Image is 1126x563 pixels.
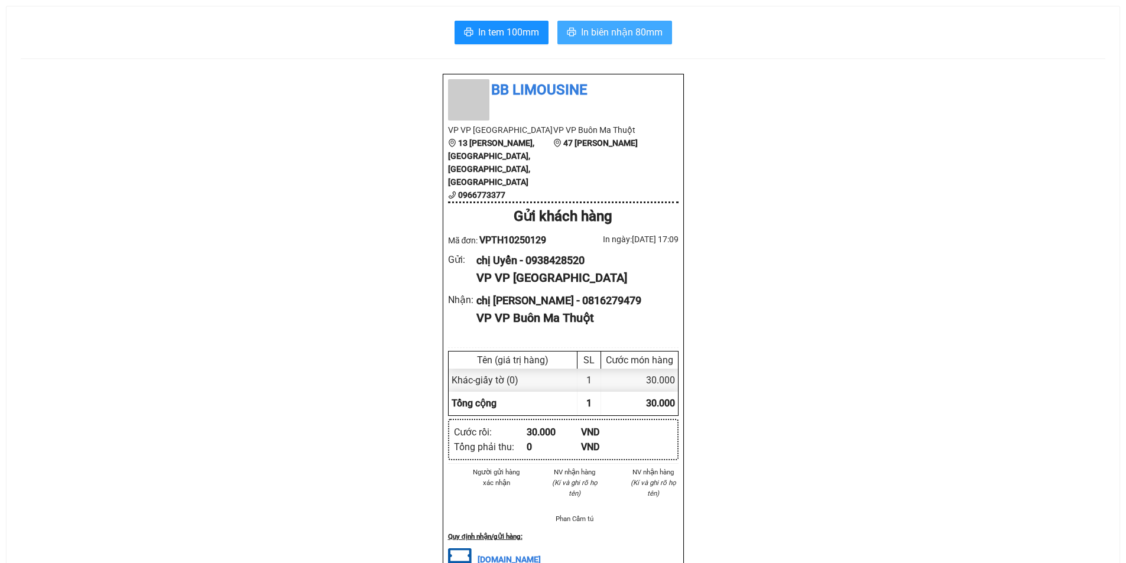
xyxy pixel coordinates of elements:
li: NV nhận hàng [628,467,679,477]
span: environment [448,139,456,147]
b: 13 [PERSON_NAME], [GEOGRAPHIC_DATA], [GEOGRAPHIC_DATA], [GEOGRAPHIC_DATA] [448,138,534,187]
span: 1 [586,398,592,409]
div: VND [581,440,636,454]
div: Mã đơn: [448,233,563,248]
span: printer [567,27,576,38]
div: VP VP [GEOGRAPHIC_DATA] [476,269,669,287]
div: Gửi : [448,252,477,267]
li: Phan Cẩm tú [550,513,600,524]
div: Cước món hàng [604,354,675,366]
b: 47 [PERSON_NAME] [563,138,638,148]
li: BB Limousine [448,79,679,102]
button: printerIn biên nhận 80mm [557,21,672,44]
div: Tên (giá trị hàng) [452,354,574,366]
i: (Kí và ghi rõ họ tên) [631,479,676,497]
span: In biên nhận 80mm [581,25,663,40]
div: Tổng phải thu : [454,440,527,454]
div: Quy định nhận/gửi hàng : [448,531,679,542]
div: 0 [527,440,582,454]
div: chị [PERSON_NAME] - 0816279479 [476,292,669,309]
div: SL [580,354,598,366]
div: In ngày: [DATE] 17:09 [563,233,679,246]
div: VND [581,425,636,440]
div: 30.000 [601,369,678,392]
span: In tem 100mm [478,25,539,40]
button: printerIn tem 100mm [455,21,549,44]
span: environment [553,139,562,147]
div: VP VP Buôn Ma Thuột [476,309,669,327]
span: VPTH10250129 [479,235,546,246]
span: Khác - giấy tờ (0) [452,375,518,386]
div: Gửi khách hàng [448,206,679,228]
span: Tổng cộng [452,398,497,409]
li: NV nhận hàng [550,467,600,477]
div: 1 [577,369,601,392]
div: Cước rồi : [454,425,527,440]
div: chị Uyển - 0938428520 [476,252,669,269]
i: (Kí và ghi rõ họ tên) [552,479,598,497]
li: VP VP Buôn Ma Thuột [553,123,659,136]
div: Nhận : [448,292,477,307]
span: printer [464,27,473,38]
span: phone [448,191,456,199]
li: Người gửi hàng xác nhận [472,467,522,488]
li: VP VP [GEOGRAPHIC_DATA] [448,123,554,136]
div: 30.000 [527,425,582,440]
span: 30.000 [646,398,675,409]
b: 0966773377 [458,190,505,200]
